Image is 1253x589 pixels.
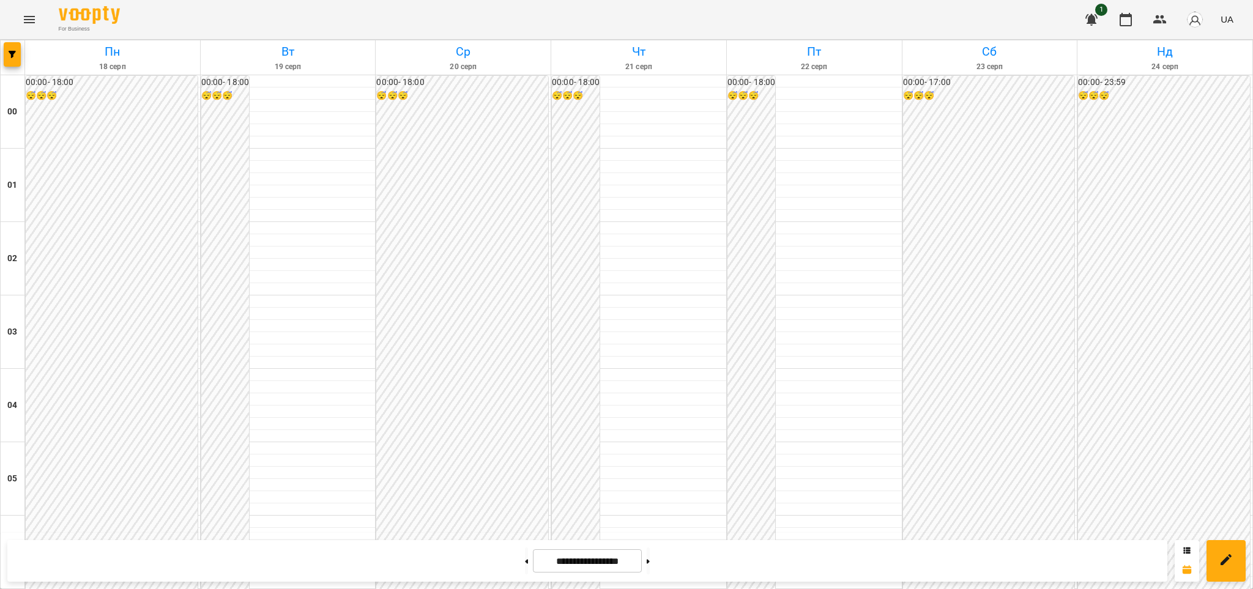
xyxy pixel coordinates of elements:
h6: 00:00 - 18:00 [727,76,775,89]
h6: 😴😴😴 [376,89,548,103]
span: UA [1221,13,1233,26]
h6: 00:00 - 18:00 [26,76,198,89]
h6: 02 [7,252,17,265]
h6: 23 серп [904,61,1076,73]
h6: 21 серп [553,61,724,73]
h6: Вт [203,42,374,61]
span: For Business [59,25,120,33]
h6: 😴😴😴 [727,89,775,103]
h6: 18 серп [27,61,198,73]
h6: 00:00 - 23:59 [1078,76,1250,89]
img: Voopty Logo [59,6,120,24]
h6: 05 [7,472,17,486]
button: Menu [15,5,44,34]
h6: 00:00 - 18:00 [552,76,600,89]
h6: 😴😴😴 [26,89,198,103]
h6: 😴😴😴 [552,89,600,103]
h6: 😴😴😴 [903,89,1075,103]
h6: 04 [7,399,17,412]
h6: 00 [7,105,17,119]
img: avatar_s.png [1186,11,1203,28]
h6: 20 серп [377,61,549,73]
h6: 00:00 - 17:00 [903,76,1075,89]
h6: 00:00 - 18:00 [201,76,249,89]
button: UA [1216,8,1238,31]
h6: Нд [1079,42,1251,61]
h6: 03 [7,325,17,339]
h6: 😴😴😴 [1078,89,1250,103]
h6: 00:00 - 18:00 [376,76,548,89]
h6: Чт [553,42,724,61]
h6: Пн [27,42,198,61]
h6: 22 серп [729,61,900,73]
h6: 01 [7,179,17,192]
span: 1 [1095,4,1107,16]
h6: Сб [904,42,1076,61]
h6: 24 серп [1079,61,1251,73]
h6: Пт [729,42,900,61]
h6: 😴😴😴 [201,89,249,103]
h6: 19 серп [203,61,374,73]
h6: Ср [377,42,549,61]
